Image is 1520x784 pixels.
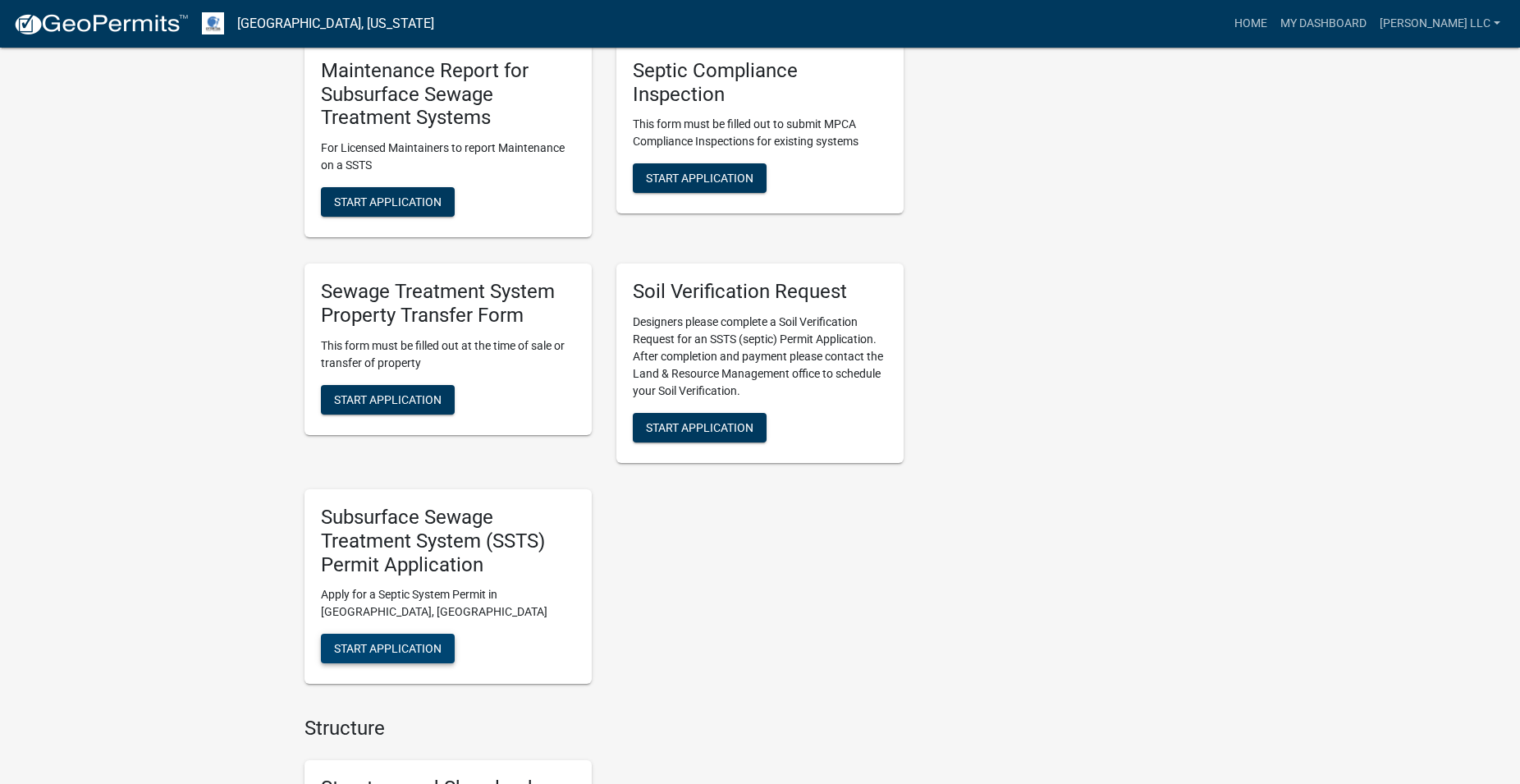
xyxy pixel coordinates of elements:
[321,634,455,663] button: Start Application
[321,337,575,372] p: This form must be filled out at the time of sale or transfer of property
[633,280,887,304] h5: Soil Verification Request
[321,140,575,174] p: For Licensed Maintainers to report Maintenance on a SSTS
[1274,8,1373,39] a: My Dashboard
[1373,8,1507,39] a: [PERSON_NAME] LLC
[334,642,442,655] span: Start Application
[321,280,575,328] h5: Sewage Treatment System Property Transfer Form
[334,392,442,406] span: Start Application
[633,59,887,107] h5: Septic Compliance Inspection
[633,314,887,400] p: Designers please complete a Soil Verification Request for an SSTS (septic) Permit Application. Af...
[334,195,442,209] span: Start Application
[633,116,887,150] p: This form must be filled out to submit MPCA Compliance Inspections for existing systems
[321,586,575,621] p: Apply for a Septic System Permit in [GEOGRAPHIC_DATA], [GEOGRAPHIC_DATA]
[646,421,753,434] span: Start Application
[321,385,455,415] button: Start Application
[321,59,575,130] h5: Maintenance Report for Subsurface Sewage Treatment Systems
[321,187,455,217] button: Start Application
[1228,8,1274,39] a: Home
[304,717,904,740] h4: Structure
[321,506,575,576] h5: Subsurface Sewage Treatment System (SSTS) Permit Application
[237,10,434,38] a: [GEOGRAPHIC_DATA], [US_STATE]
[633,413,767,442] button: Start Application
[633,163,767,193] button: Start Application
[202,12,224,34] img: Otter Tail County, Minnesota
[646,172,753,185] span: Start Application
